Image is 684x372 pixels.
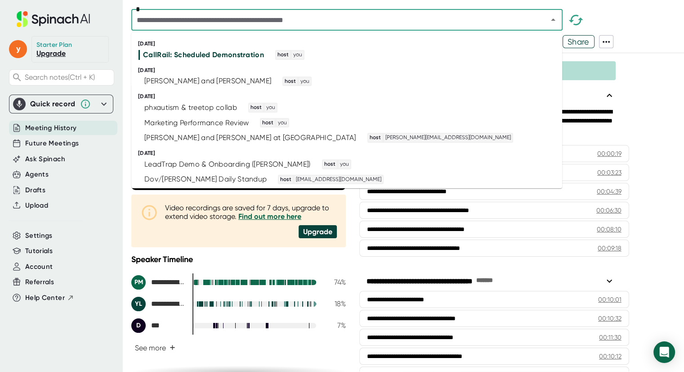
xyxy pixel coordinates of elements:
button: Settings [25,231,53,241]
div: Dov [131,318,185,333]
div: 00:11:30 [599,333,621,342]
a: Upgrade [36,49,66,58]
div: Speaker Timeline [131,254,346,264]
div: Open Intercom Messenger [653,341,675,363]
span: Help Center [25,293,65,303]
span: host [279,176,293,184]
div: 00:04:39 [597,187,621,196]
div: CallRail: Scheduled Demonstration [143,50,264,59]
div: YL [131,297,146,311]
div: 18 % [323,299,346,308]
span: host [276,51,290,59]
span: + [170,344,175,351]
button: Drafts [25,185,45,195]
div: 00:09:18 [598,244,621,253]
div: 00:10:01 [598,295,621,304]
div: 74 % [323,278,346,286]
div: [DATE] [138,150,562,157]
div: [DATE] [138,93,562,100]
div: 00:08:10 [597,225,621,234]
span: Share [563,34,594,50]
span: host [261,119,275,127]
button: Help Center [25,293,74,303]
div: 00:00:19 [597,149,621,158]
div: PM [131,275,146,290]
span: host [323,160,337,168]
button: Referrals [25,277,54,287]
div: Dov/[PERSON_NAME] Daily Standup [144,175,267,184]
div: [DATE] [138,41,562,47]
button: Meeting History [25,123,76,133]
span: host [283,77,297,86]
button: Upload [25,200,48,211]
span: host [249,104,263,112]
div: Starter Plan [36,41,72,49]
span: [PERSON_NAME][EMAIL_ADDRESS][DOMAIN_NAME] [384,134,512,142]
div: Paul Mckenzie [131,275,185,290]
div: 00:06:30 [596,206,621,215]
span: host [368,134,382,142]
button: Future Meetings [25,138,79,149]
span: [EMAIL_ADDRESS][DOMAIN_NAME] [295,176,383,184]
div: Yaakov Levine [131,297,185,311]
div: [PERSON_NAME] and [PERSON_NAME] [144,77,271,86]
span: you [292,51,304,59]
div: Quick record [13,95,109,113]
div: Video recordings are saved for 7 days, upgrade to extend video storage. [165,204,337,221]
div: [PERSON_NAME] and [PERSON_NAME] at [GEOGRAPHIC_DATA] [144,133,356,142]
span: Search notes (Ctrl + K) [25,73,95,82]
button: Close [547,14,559,26]
div: 00:10:32 [598,314,621,323]
span: you [299,77,311,86]
div: Upgrade [299,225,337,238]
div: 7 % [323,321,346,330]
div: LeadTrap Demo & Onboarding ([PERSON_NAME]) [144,160,311,169]
div: [DATE] [138,67,562,74]
button: Agents [25,169,49,180]
span: you [277,119,288,127]
span: you [339,160,350,168]
div: D [131,318,146,333]
button: See more+ [131,340,179,356]
button: Ask Spinach [25,154,65,164]
div: 00:10:12 [599,352,621,361]
span: you [265,104,277,112]
button: Account [25,262,53,272]
button: Share [563,35,595,48]
div: Marketing Performance Review [144,118,249,127]
div: phxautism & treetop collab [144,103,237,112]
div: Quick record [30,100,76,109]
a: Find out more here [238,212,301,221]
button: Tutorials [25,246,53,256]
div: 00:03:23 [597,168,621,177]
span: y [9,40,27,58]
